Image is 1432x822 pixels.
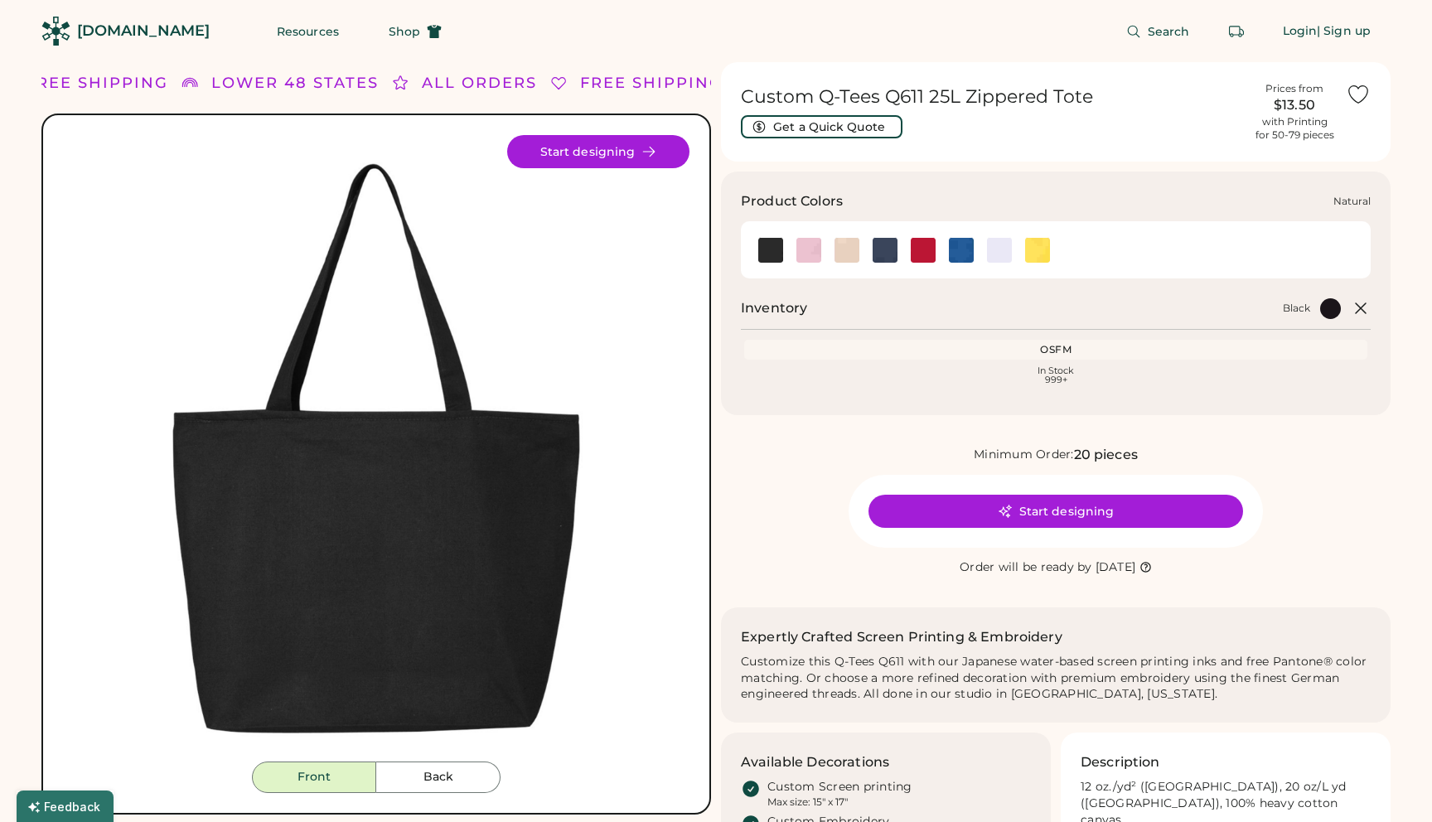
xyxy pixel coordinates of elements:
[211,72,379,94] div: LOWER 48 STATES
[1253,95,1336,115] div: $13.50
[1106,15,1210,48] button: Search
[911,238,936,263] div: Red
[987,238,1012,263] img: White Swatch Image
[26,72,168,94] div: FREE SHIPPING
[1255,115,1334,142] div: with Printing for 50-79 pieces
[63,135,689,762] div: Q611 Style Image
[77,21,210,41] div: [DOMAIN_NAME]
[758,238,783,263] div: Black
[911,238,936,263] img: Red Swatch Image
[796,238,821,263] img: Light Pink Swatch Image
[1025,238,1050,263] div: Yellow
[987,238,1012,263] div: White
[741,654,1371,704] div: Customize this Q-Tees Q611 with our Japanese water-based screen printing inks and free Pantone® c...
[257,15,359,48] button: Resources
[741,298,807,318] h2: Inventory
[747,366,1364,384] div: In Stock 999+
[949,238,974,263] div: Royal
[758,238,783,263] img: Black Swatch Image
[868,495,1243,528] button: Start designing
[949,238,974,263] img: Royal Swatch Image
[835,238,859,263] div: Natural
[1283,302,1310,315] div: Black
[796,238,821,263] div: Light Pink
[741,115,902,138] button: Get a Quick Quote
[747,343,1364,356] div: OSFM
[376,762,501,793] button: Back
[741,191,843,211] h3: Product Colors
[960,559,1092,576] div: Order will be ready by
[741,627,1062,647] h2: Expertly Crafted Screen Printing & Embroidery
[835,238,859,263] img: Natural Swatch Image
[1025,238,1050,263] img: Yellow Swatch Image
[1096,559,1136,576] div: [DATE]
[1220,15,1253,48] button: Retrieve an order
[741,752,889,772] h3: Available Decorations
[507,135,689,168] button: Start designing
[422,72,537,94] div: ALL ORDERS
[580,72,723,94] div: FREE SHIPPING
[767,779,912,795] div: Custom Screen printing
[873,238,897,263] img: Navy Swatch Image
[1317,23,1371,40] div: | Sign up
[369,15,462,48] button: Shop
[252,762,376,793] button: Front
[767,795,848,809] div: Max size: 15" x 17"
[1148,26,1190,37] span: Search
[1081,752,1160,772] h3: Description
[741,85,1243,109] h1: Custom Q-Tees Q611 25L Zippered Tote
[1333,195,1371,208] div: Natural
[389,26,420,37] span: Shop
[41,17,70,46] img: Rendered Logo - Screens
[1265,82,1323,95] div: Prices from
[63,135,689,762] img: Q611 - Black Front Image
[873,238,897,263] div: Navy
[1283,23,1318,40] div: Login
[974,447,1074,463] div: Minimum Order:
[1074,445,1138,465] div: 20 pieces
